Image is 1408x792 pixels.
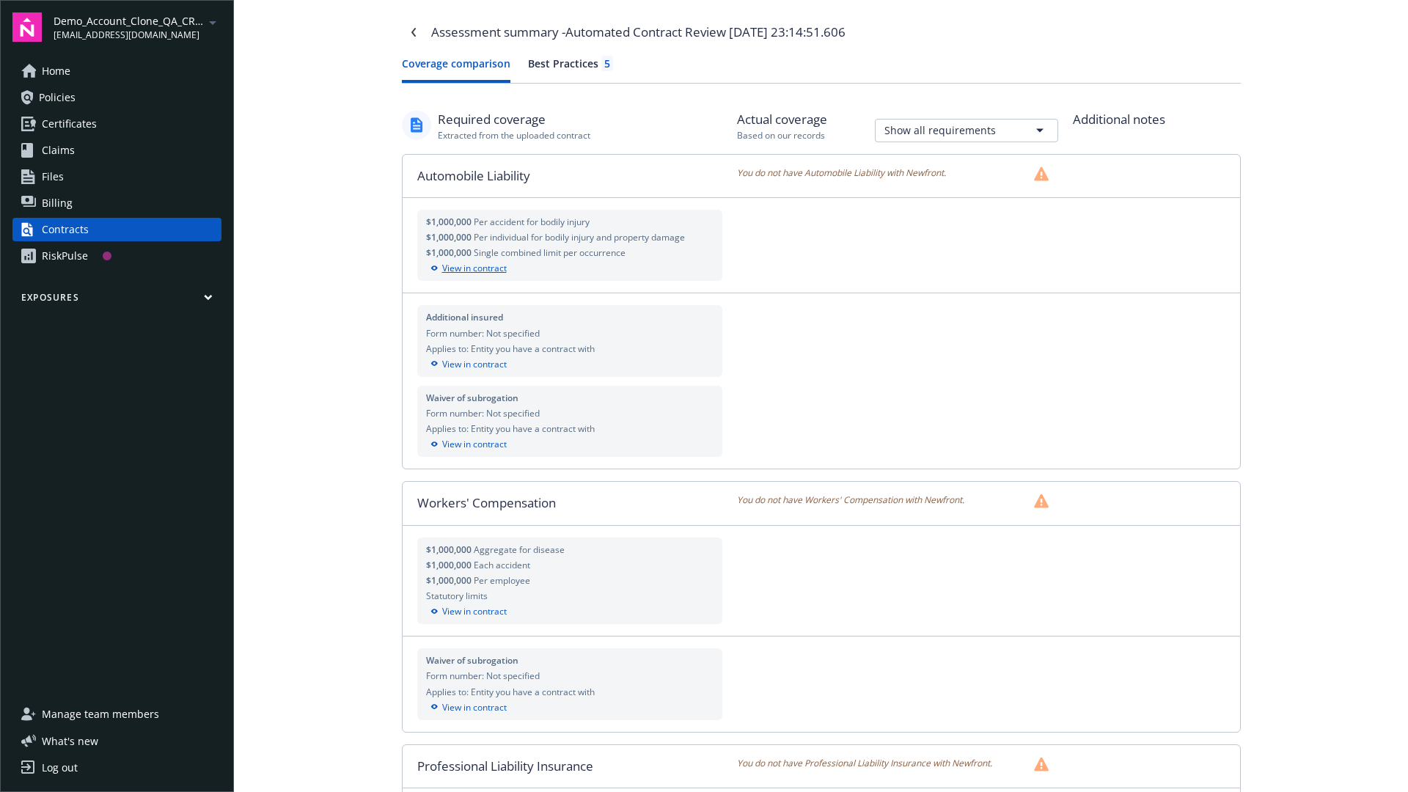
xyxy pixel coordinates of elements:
[474,543,565,556] span: Aggregate for disease
[737,494,964,508] span: You do not have Workers' Compensation with Newfront.
[42,165,64,188] span: Files
[12,165,221,188] a: Files
[426,311,714,323] div: Additional insured
[438,110,590,129] div: Required coverage
[426,246,474,259] span: $1,000,000
[12,59,221,83] a: Home
[1073,110,1241,129] div: Additional notes
[402,21,425,44] a: Navigate back
[426,231,474,243] span: $1,000,000
[474,216,590,228] span: Per accident for bodily injury
[12,244,221,268] a: RiskPulse
[54,13,204,29] span: Demo_Account_Clone_QA_CR_Tests_Client
[474,231,685,243] span: Per individual for bodily injury and property damage
[42,244,88,268] div: RiskPulse
[426,216,474,228] span: $1,000,000
[12,112,221,136] a: Certificates
[42,59,70,83] span: Home
[12,86,221,109] a: Policies
[474,574,530,587] span: Per employee
[12,191,221,215] a: Billing
[39,86,76,109] span: Policies
[403,155,738,197] div: Automobile Liability
[474,559,530,571] span: Each accident
[426,574,474,587] span: $1,000,000
[12,12,42,42] img: navigator-logo.svg
[426,327,714,340] div: Form number: Not specified
[737,129,827,142] div: Based on our records
[12,218,221,241] a: Contracts
[426,590,488,602] span: Statutory limits
[42,139,75,162] span: Claims
[403,482,738,524] div: Workers' Compensation
[604,56,610,71] div: 5
[426,358,714,371] div: View in contract
[402,56,510,83] button: Coverage comparison
[426,342,714,355] div: Applies to: Entity you have a contract with
[204,13,221,31] a: arrowDropDown
[426,407,714,419] div: Form number: Not specified
[438,129,590,142] div: Extracted from the uploaded contract
[12,139,221,162] a: Claims
[54,12,221,42] button: Demo_Account_Clone_QA_CR_Tests_Client[EMAIL_ADDRESS][DOMAIN_NAME]arrowDropDown
[426,543,474,556] span: $1,000,000
[737,166,946,181] span: You do not have Automobile Liability with Newfront.
[431,23,846,42] div: Assessment summary - Automated Contract Review [DATE] 23:14:51.606
[426,438,714,451] div: View in contract
[426,262,714,275] div: View in contract
[474,246,626,259] span: Single combined limit per occurrence
[12,291,221,309] button: Exposures
[426,392,714,404] div: Waiver of subrogation
[426,559,474,571] span: $1,000,000
[42,112,97,136] span: Certificates
[42,191,73,215] span: Billing
[54,29,204,42] span: [EMAIL_ADDRESS][DOMAIN_NAME]
[737,110,827,129] div: Actual coverage
[42,218,89,241] div: Contracts
[528,56,613,71] div: Best Practices
[426,422,714,435] div: Applies to: Entity you have a contract with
